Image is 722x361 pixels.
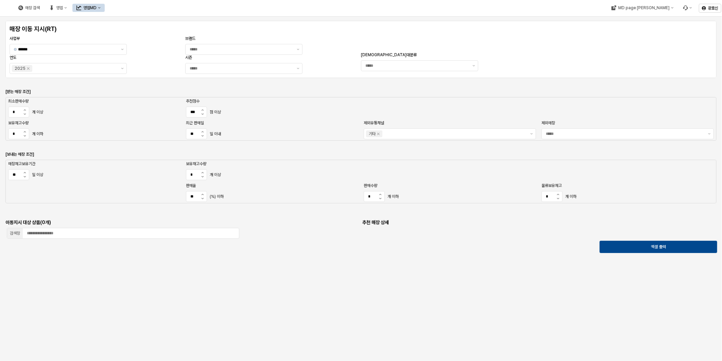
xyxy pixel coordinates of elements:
[364,183,536,189] p: 판매수량
[679,4,696,12] div: 메뉴 항목 6
[210,109,254,115] p: 점 이상
[607,4,678,12] button: MD page [PERSON_NAME]
[25,5,40,10] div: 매장 검색
[15,65,25,72] div: 2025
[377,132,380,135] div: 제거 기타
[210,131,254,137] p: 일 이내
[554,191,562,197] button: 증가
[8,161,180,167] p: 매장재고보유기간
[14,4,44,12] button: 매장 검색
[362,219,538,225] h6: 추천 매장 상세
[528,129,536,139] button: 제안 사항 표시
[554,197,562,202] button: 감소
[56,5,63,10] div: 영업
[185,55,192,60] span: 시즌
[705,129,714,139] button: 제안 사항 표시
[118,44,126,54] button: 제안 사항 표시
[607,4,678,12] div: MD page 이동
[5,89,31,94] strong: [받는 매장 조건]
[565,193,609,200] p: 개 이하
[470,61,478,71] button: 제안 사항 표시
[32,131,76,137] p: 개 이하
[294,44,302,54] button: 제안 사항 표시
[210,193,254,200] p: (%) 이하
[186,120,358,126] p: 최근 판매일
[600,241,717,253] button: 엑셀 출력
[541,120,595,126] p: 제외매장
[651,244,666,250] p: 엑셀 출력
[708,5,718,11] p: 광호신
[72,4,105,12] button: 영업MD
[20,107,29,112] button: 증가
[369,130,376,137] div: 기타
[10,26,712,32] h4: 매장 이동 지시(RT)
[32,172,76,178] p: 일 이상
[45,4,71,12] button: 영업
[10,230,20,237] div: 검색창
[699,4,721,13] button: 광호신
[20,175,29,180] button: 감소
[118,63,126,74] button: 제안 사항 표시
[364,120,536,126] p: 제외유통채널
[8,120,180,126] p: 보유재고수량
[376,197,384,202] button: 감소
[20,129,29,134] button: 증가
[541,183,714,189] p: 물류보유재고
[210,172,254,178] p: 개 이상
[20,170,29,175] button: 증가
[10,55,16,60] span: 연도
[10,36,20,41] span: 사업부
[198,175,207,180] button: 감소
[388,193,431,200] p: 개 이하
[198,191,207,197] button: 증가
[5,152,34,157] strong: [보내는 매장 조건]
[198,197,207,202] button: 감소
[5,219,181,225] h6: 이동지시 대상 상품(0개)
[20,112,29,117] button: 감소
[186,161,358,167] p: 보유재고수량
[198,112,207,117] button: 감소
[185,36,195,41] span: 브랜드
[20,134,29,139] button: 감소
[618,5,670,10] div: MD page [PERSON_NAME]
[198,170,207,175] button: 증가
[32,109,76,115] p: 개 이상
[198,134,207,139] button: 감소
[83,5,97,10] div: 영업MD
[198,107,207,112] button: 증가
[361,52,417,57] span: [DEMOGRAPHIC_DATA]대분류
[27,67,30,70] div: 2025년 제거
[8,98,180,104] p: 최소판매수량
[198,129,207,134] button: 증가
[376,191,384,197] button: 증가
[186,98,358,104] p: 추천점수
[186,183,358,189] p: 판매율
[294,63,302,74] button: 제안 사항 표시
